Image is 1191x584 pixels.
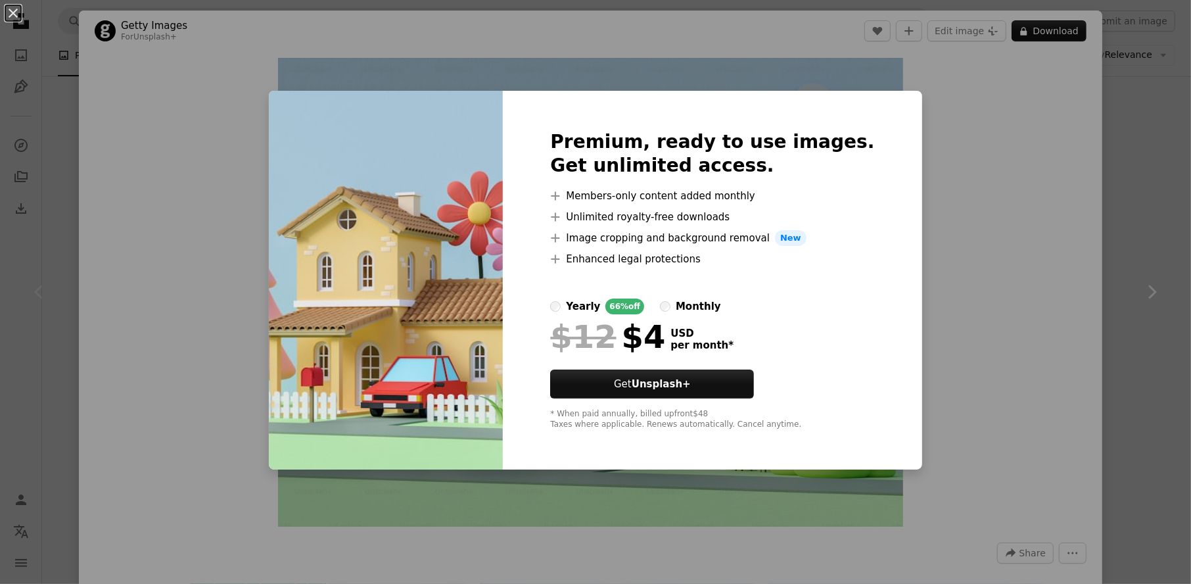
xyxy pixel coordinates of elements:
span: $12 [550,320,616,354]
div: * When paid annually, billed upfront $48 Taxes where applicable. Renews automatically. Cancel any... [550,409,874,430]
div: monthly [676,299,721,314]
li: Image cropping and background removal [550,230,874,246]
li: Unlimited royalty-free downloads [550,209,874,225]
img: premium_photo-1683133471837-6e39cbadb0e0 [269,91,503,470]
li: Members-only content added monthly [550,188,874,204]
div: $4 [550,320,665,354]
input: monthly [660,301,670,312]
button: GetUnsplash+ [550,370,754,399]
div: 66% off [605,299,644,314]
input: yearly66%off [550,301,561,312]
li: Enhanced legal protections [550,251,874,267]
h2: Premium, ready to use images. Get unlimited access. [550,130,874,178]
span: per month * [670,339,734,351]
strong: Unsplash+ [632,378,691,390]
span: USD [670,328,734,339]
div: yearly [566,299,600,314]
span: New [775,230,806,246]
